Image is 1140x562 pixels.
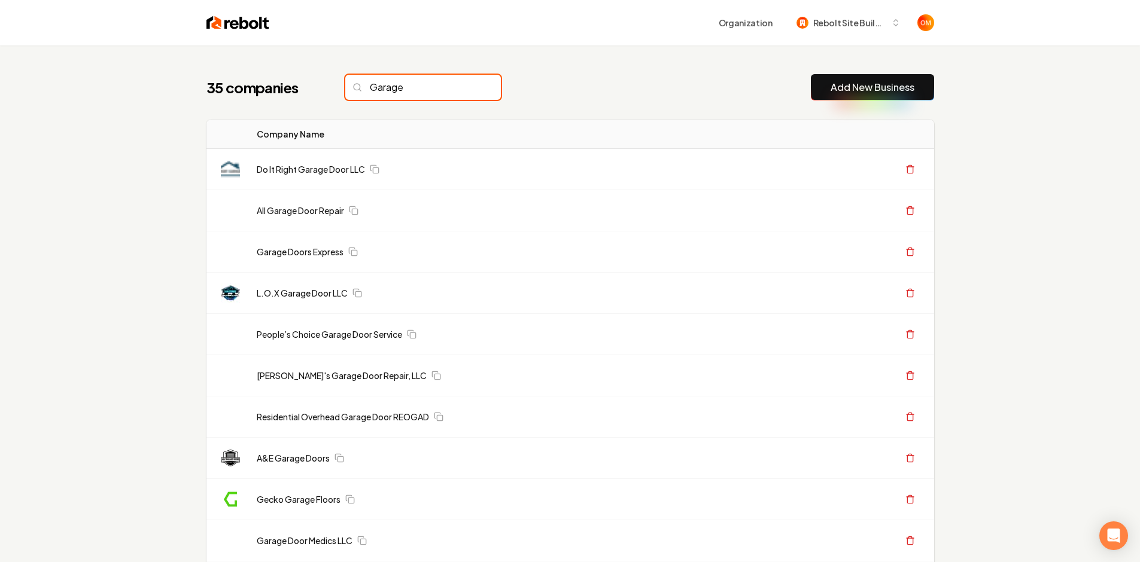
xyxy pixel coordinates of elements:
img: Rebolt Site Builder [797,17,808,29]
img: Omar Molai [917,14,934,31]
button: Open user button [917,14,934,31]
img: A&E Garage Doors logo [221,448,240,468]
a: Residential Overhead Garage Door REOGAD [257,411,429,423]
img: Gecko Garage Floors logo [221,490,240,509]
a: All Garage Door Repair [257,204,344,216]
button: Organization [712,12,780,33]
a: L.O.X Garage Door LLC [257,287,348,299]
a: Garage Door Medics LLC [257,534,352,546]
img: Rebolt Logo [206,14,269,31]
button: Add New Business [811,74,934,100]
a: Garage Doors Express [257,246,343,258]
a: People’s Choice Garage Door Service [257,328,402,340]
input: Search... [345,75,501,100]
h1: 35 companies [206,78,321,97]
a: [PERSON_NAME]'s Garage Door Repair, LLC [257,369,427,381]
a: Gecko Garage Floors [257,493,341,505]
a: Add New Business [831,80,914,94]
th: Company Name [247,120,697,149]
img: L.O.X Garage Door LLC logo [221,283,240,303]
a: Do It Right Garage Door LLC [257,163,365,175]
div: Open Intercom Messenger [1099,521,1128,550]
span: Rebolt Site Builder [813,17,886,29]
img: Do It Right Garage Door LLC logo [221,160,240,179]
a: A&E Garage Doors [257,452,330,464]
